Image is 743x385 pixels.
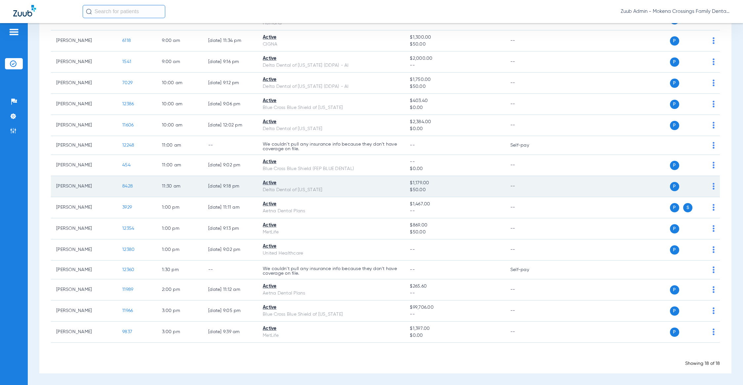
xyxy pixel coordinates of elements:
td: 11:00 AM [157,136,203,155]
span: $0.00 [410,125,500,132]
td: -- [505,52,550,73]
span: 454 [122,163,131,167]
td: [PERSON_NAME] [51,261,117,279]
div: Active [263,119,399,125]
span: P [670,306,679,316]
span: P [670,57,679,67]
span: 12354 [122,226,134,231]
td: 9:00 AM [157,30,203,52]
img: group-dot-blue.svg [713,329,715,335]
td: Self-pay [505,261,550,279]
div: Active [263,325,399,332]
div: Active [263,158,399,165]
td: 1:00 PM [157,218,203,239]
td: [PERSON_NAME] [51,279,117,300]
img: group-dot-blue.svg [713,122,715,128]
td: 3:00 PM [157,300,203,322]
span: 1541 [122,59,131,64]
span: $50.00 [410,229,500,236]
span: $50.00 [410,41,500,48]
div: MetLife [263,229,399,236]
td: -- [203,261,257,279]
td: [DATE] 11:34 PM [203,30,257,52]
span: P [670,203,679,212]
img: group-dot-blue.svg [713,307,715,314]
td: 11:30 AM [157,176,203,197]
td: [PERSON_NAME] [51,218,117,239]
img: group-dot-blue.svg [713,142,715,149]
span: $1,750.00 [410,76,500,83]
td: -- [505,30,550,52]
span: P [670,245,679,255]
td: -- [505,197,550,218]
span: P [670,100,679,109]
div: Active [263,76,399,83]
img: group-dot-blue.svg [713,37,715,44]
td: 1:30 PM [157,261,203,279]
td: [DATE] 11:12 AM [203,279,257,300]
td: 11:00 AM [157,155,203,176]
td: 10:00 AM [157,115,203,136]
div: Active [263,222,399,229]
span: P [670,36,679,46]
span: 11606 [122,123,134,127]
span: P [670,121,679,130]
td: -- [505,239,550,261]
p: We couldn’t pull any insurance info because they don’t have coverage on file. [263,142,399,151]
td: [PERSON_NAME] [51,52,117,73]
span: $99,706.00 [410,304,500,311]
td: [PERSON_NAME] [51,155,117,176]
span: 12248 [122,143,134,148]
td: Self-pay [505,136,550,155]
input: Search for patients [83,5,165,18]
span: $0.00 [410,104,500,111]
td: 9:00 AM [157,52,203,73]
span: $2,000.00 [410,55,500,62]
span: -- [410,311,500,318]
td: 1:00 PM [157,239,203,261]
td: [DATE] 9:16 PM [203,52,257,73]
span: $0.00 [410,165,500,172]
div: Active [263,243,399,250]
div: Active [263,97,399,104]
td: 10:00 AM [157,94,203,115]
div: United Healthcare [263,250,399,257]
td: -- [505,279,550,300]
span: 11966 [122,308,133,313]
div: Blue Cross Blue Shield of [US_STATE] [263,104,399,111]
span: 8428 [122,184,133,189]
img: group-dot-blue.svg [713,204,715,211]
div: Delta Dental of [US_STATE] [263,187,399,193]
img: group-dot-blue.svg [713,101,715,107]
span: S [683,203,692,212]
span: $1,300.00 [410,34,500,41]
span: $1,467.00 [410,201,500,208]
span: $403.40 [410,97,500,104]
span: Zuub Admin - Mokena Crossings Family Dental [621,8,730,15]
span: -- [410,143,415,148]
span: -- [410,267,415,272]
td: [PERSON_NAME] [51,94,117,115]
td: 2:00 PM [157,279,203,300]
img: group-dot-blue.svg [713,80,715,86]
div: MetLife [263,332,399,339]
span: P [670,161,679,170]
img: Zuub Logo [13,5,36,17]
td: [DATE] 9:06 PM [203,94,257,115]
div: Humana [263,20,399,27]
td: [DATE] 9:05 PM [203,300,257,322]
span: $869.00 [410,222,500,229]
td: -- [505,176,550,197]
span: -- [410,290,500,297]
div: CIGNA [263,41,399,48]
td: [PERSON_NAME] [51,322,117,343]
span: -- [410,20,500,27]
div: Blue Cross Blue Shield of [US_STATE] [263,311,399,318]
span: -- [410,62,500,69]
td: [PERSON_NAME] [51,239,117,261]
td: [PERSON_NAME] [51,197,117,218]
td: [PERSON_NAME] [51,176,117,197]
span: P [670,182,679,191]
img: group-dot-blue.svg [713,266,715,273]
td: [PERSON_NAME] [51,300,117,322]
